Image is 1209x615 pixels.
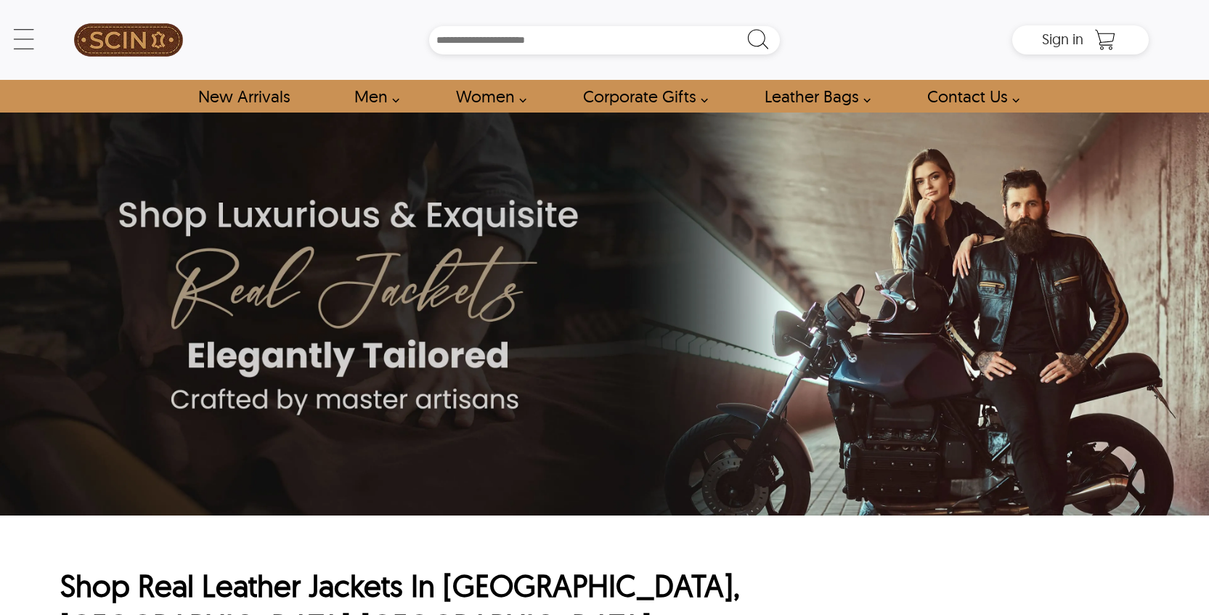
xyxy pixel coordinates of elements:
[338,80,407,113] a: shop men's leather jackets
[74,7,183,73] img: SCIN
[566,80,716,113] a: Shop Leather Corporate Gifts
[911,80,1027,113] a: contact-us
[748,80,879,113] a: Shop Leather Bags
[1091,29,1120,51] a: Shopping Cart
[439,80,534,113] a: Shop Women Leather Jackets
[60,7,196,73] a: SCIN
[1042,30,1083,48] span: Sign in
[182,80,306,113] a: Shop New Arrivals
[1042,35,1083,46] a: Sign in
